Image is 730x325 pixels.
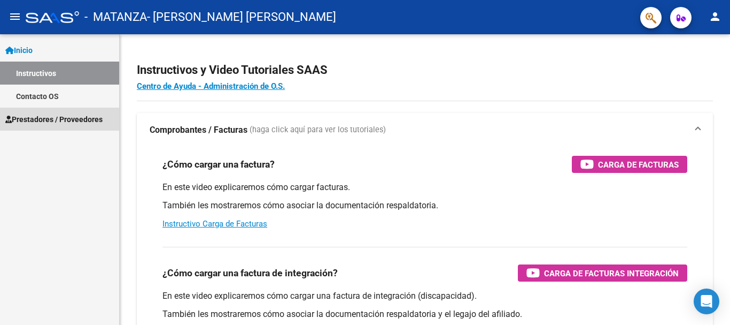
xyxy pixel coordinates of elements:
[5,44,33,56] span: Inicio
[162,290,687,302] p: En este video explicaremos cómo cargar una factura de integración (discapacidad).
[162,308,687,320] p: También les mostraremos cómo asociar la documentación respaldatoria y el legajo del afiliado.
[709,10,721,23] mat-icon: person
[162,182,687,193] p: En este video explicaremos cómo cargar facturas.
[572,156,687,173] button: Carga de Facturas
[544,267,679,280] span: Carga de Facturas Integración
[598,158,679,171] span: Carga de Facturas
[162,266,338,281] h3: ¿Cómo cargar una factura de integración?
[150,124,247,136] strong: Comprobantes / Facturas
[162,219,267,229] a: Instructivo Carga de Facturas
[162,157,275,172] h3: ¿Cómo cargar una factura?
[84,5,147,29] span: - MATANZA
[147,5,336,29] span: - [PERSON_NAME] [PERSON_NAME]
[518,264,687,282] button: Carga de Facturas Integración
[137,60,713,80] h2: Instructivos y Video Tutoriales SAAS
[137,81,285,91] a: Centro de Ayuda - Administración de O.S.
[162,200,687,211] p: También les mostraremos cómo asociar la documentación respaldatoria.
[5,114,103,125] span: Prestadores / Proveedores
[9,10,21,23] mat-icon: menu
[694,289,719,314] div: Open Intercom Messenger
[137,113,713,147] mat-expansion-panel-header: Comprobantes / Facturas (haga click aquí para ver los tutoriales)
[250,124,386,136] span: (haga click aquí para ver los tutoriales)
